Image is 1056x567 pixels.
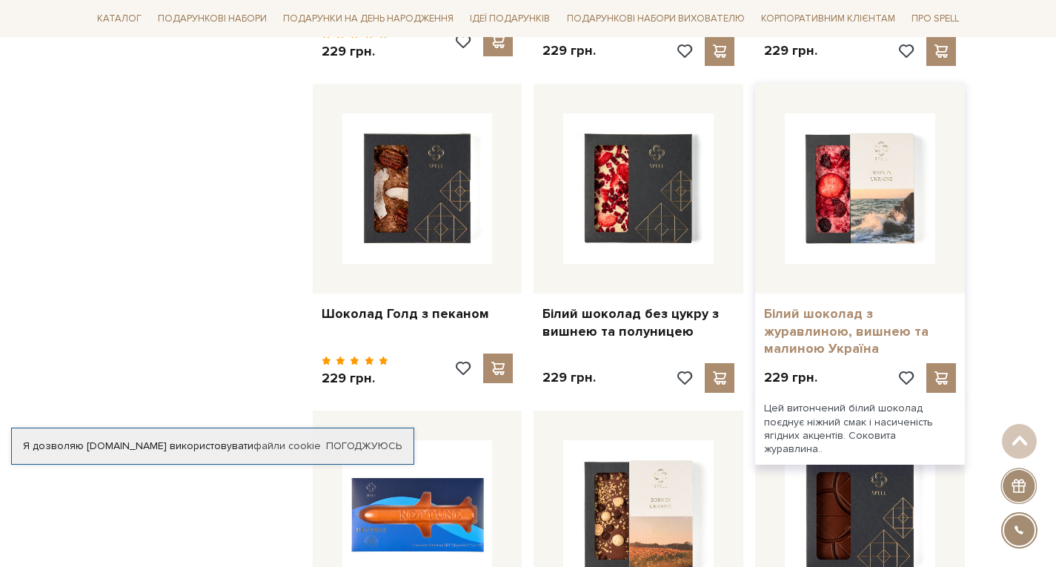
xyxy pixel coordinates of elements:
div: Я дозволяю [DOMAIN_NAME] використовувати [12,440,414,453]
a: Білий шоколад без цукру з вишнею та полуницею [542,305,734,340]
p: 229 грн. [764,369,817,386]
a: Каталог [91,7,147,30]
div: Цей витончений білий шоколад поєднує ніжний смак і насиченість ягідних акцентів. Соковита журавли... [755,393,965,465]
p: 229 грн. [322,370,389,387]
a: Про Spell [906,7,965,30]
p: 229 грн. [764,42,817,59]
a: Корпоративним клієнтам [755,6,901,31]
a: Шоколад Голд з пеканом [322,305,514,322]
a: Ідеї подарунків [464,7,556,30]
a: Подарунки на День народження [277,7,459,30]
a: Білий шоколад з журавлиною, вишнею та малиною Україна [764,305,956,357]
a: Подарункові набори вихователю [561,6,751,31]
p: 229 грн. [542,369,596,386]
p: 229 грн. [542,42,596,59]
p: 229 грн. [322,43,389,60]
a: файли cookie [253,440,321,452]
a: Подарункові набори [152,7,273,30]
a: Погоджуюсь [326,440,402,453]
